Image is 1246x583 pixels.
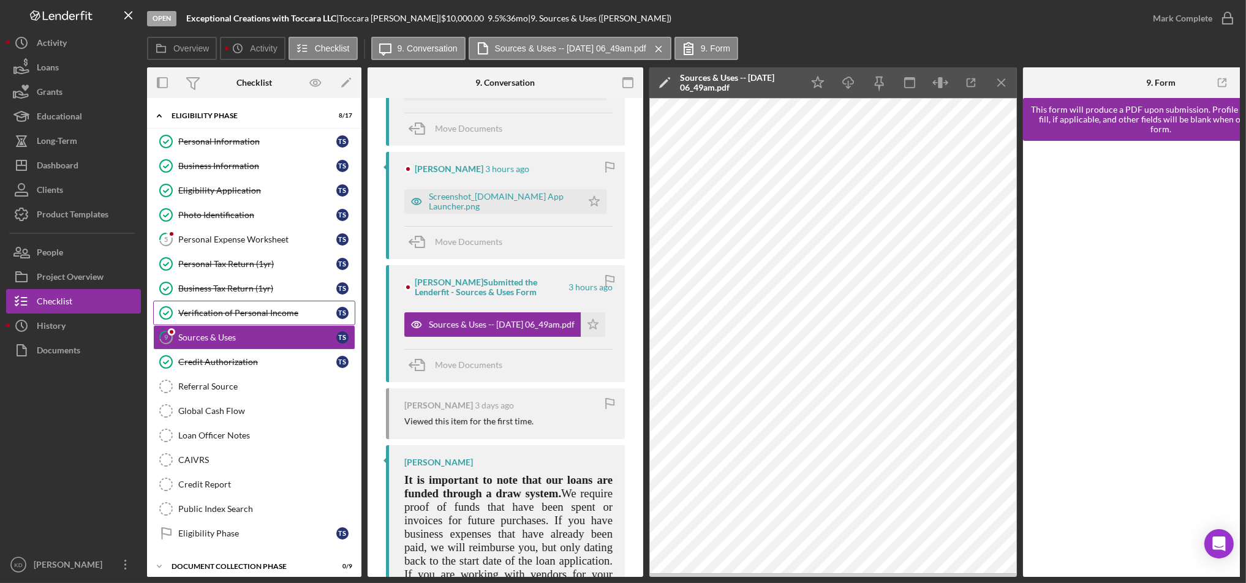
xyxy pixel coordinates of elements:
[404,113,515,144] button: Move Documents
[178,137,336,146] div: Personal Information
[178,284,336,293] div: Business Tax Return (1yr)
[153,325,355,350] a: 9Sources & UsesTS
[415,277,567,297] div: [PERSON_NAME] Submitted the Lenderfit - Sources & Uses Form
[14,562,22,568] text: KD
[164,333,168,341] tspan: 9
[153,399,355,423] a: Global Cash Flow
[435,123,502,134] span: Move Documents
[153,129,355,154] a: Personal InformationTS
[236,78,272,88] div: Checklist
[336,233,349,246] div: T S
[528,13,671,23] div: | 9. Sources & Uses ([PERSON_NAME])
[336,307,349,319] div: T S
[336,135,349,148] div: T S
[404,189,606,214] button: Screenshot_[DOMAIN_NAME] App Launcher.png
[336,184,349,197] div: T S
[441,13,488,23] div: $10,000.00
[404,401,473,410] div: [PERSON_NAME]
[330,563,352,570] div: 0 / 9
[178,210,336,220] div: Photo Identification
[475,401,514,410] time: 2025-08-24 10:00
[404,457,473,467] div: [PERSON_NAME]
[1141,6,1240,31] button: Mark Complete
[178,528,336,538] div: Eligibility Phase
[173,43,209,53] label: Overview
[147,37,217,60] button: Overview
[289,37,358,60] button: Checklist
[336,282,349,295] div: T S
[178,161,336,171] div: Business Information
[220,37,285,60] button: Activity
[488,13,506,23] div: 9.5 %
[435,359,502,370] span: Move Documents
[186,13,336,23] b: Exceptional Creations with Toccara LLC
[153,350,355,374] a: Credit AuthorizationTS
[339,13,441,23] div: Toccara [PERSON_NAME] |
[701,43,730,53] label: 9. Form
[404,227,515,257] button: Move Documents
[250,43,277,53] label: Activity
[415,164,483,174] div: [PERSON_NAME]
[172,563,322,570] div: Document Collection Phase
[336,160,349,172] div: T S
[178,357,336,367] div: Credit Authorization
[164,235,168,243] tspan: 5
[153,423,355,448] a: Loan Officer Notes
[336,527,349,540] div: T S
[178,186,336,195] div: Eligibility Application
[153,276,355,301] a: Business Tax Return (1yr)TS
[429,192,576,211] div: Screenshot_[DOMAIN_NAME] App Launcher.png
[153,252,355,276] a: Personal Tax Return (1yr)TS
[1153,6,1212,31] div: Mark Complete
[6,552,141,577] button: KD[PERSON_NAME]
[404,350,515,380] button: Move Documents
[404,473,613,500] span: It is important to note that our loans are funded through a draw system.
[178,382,355,391] div: Referral Source
[476,78,535,88] div: 9. Conversation
[1204,529,1234,559] div: Open Intercom Messenger
[568,282,613,292] time: 2025-08-27 10:49
[178,504,355,514] div: Public Index Search
[336,331,349,344] div: T S
[153,497,355,521] a: Public Index Search
[178,235,336,244] div: Personal Expense Worksheet
[178,480,355,489] div: Credit Report
[153,203,355,227] a: Photo IdentificationTS
[178,455,355,465] div: CAIVRS
[178,406,355,416] div: Global Cash Flow
[153,301,355,325] a: Verification of Personal IncomeTS
[336,356,349,368] div: T S
[435,236,502,247] span: Move Documents
[153,154,355,178] a: Business InformationTS
[153,374,355,399] a: Referral Source
[1146,78,1176,88] div: 9. Form
[178,308,336,318] div: Verification of Personal Income
[315,43,350,53] label: Checklist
